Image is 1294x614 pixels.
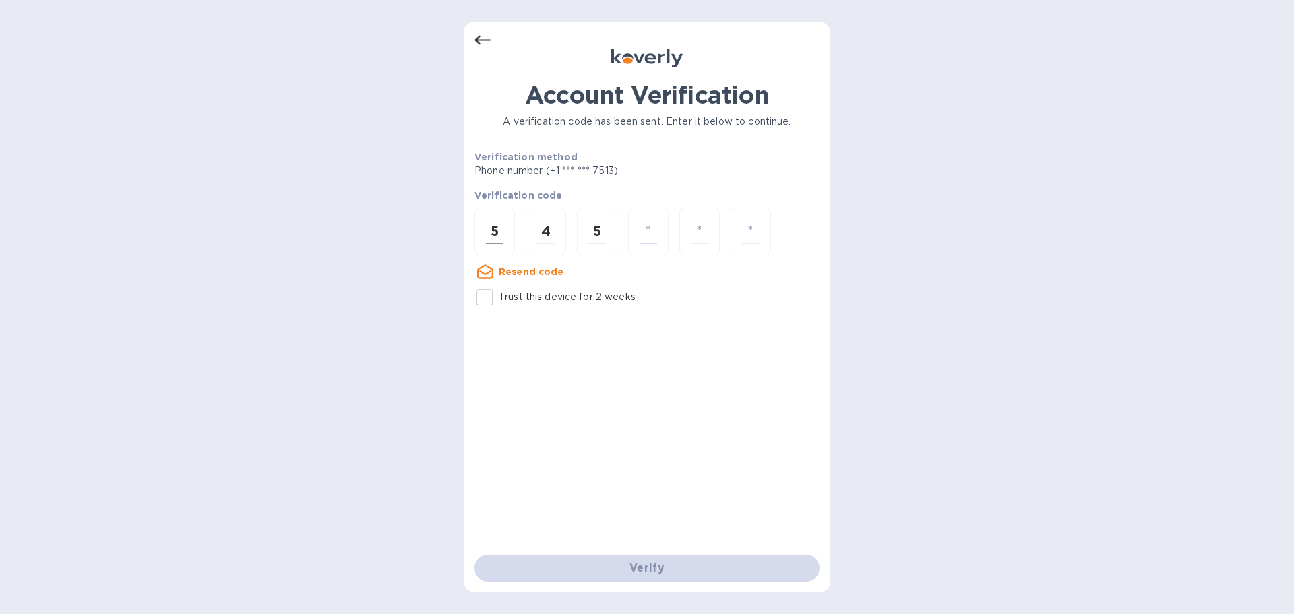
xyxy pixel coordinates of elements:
p: Phone number (+1 *** *** 7513) [474,164,721,178]
p: Trust this device for 2 weeks [499,290,636,304]
p: A verification code has been sent. Enter it below to continue. [474,115,820,129]
h1: Account Verification [474,81,820,109]
p: Verification code [474,189,820,202]
b: Verification method [474,152,578,162]
u: Resend code [499,266,564,277]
